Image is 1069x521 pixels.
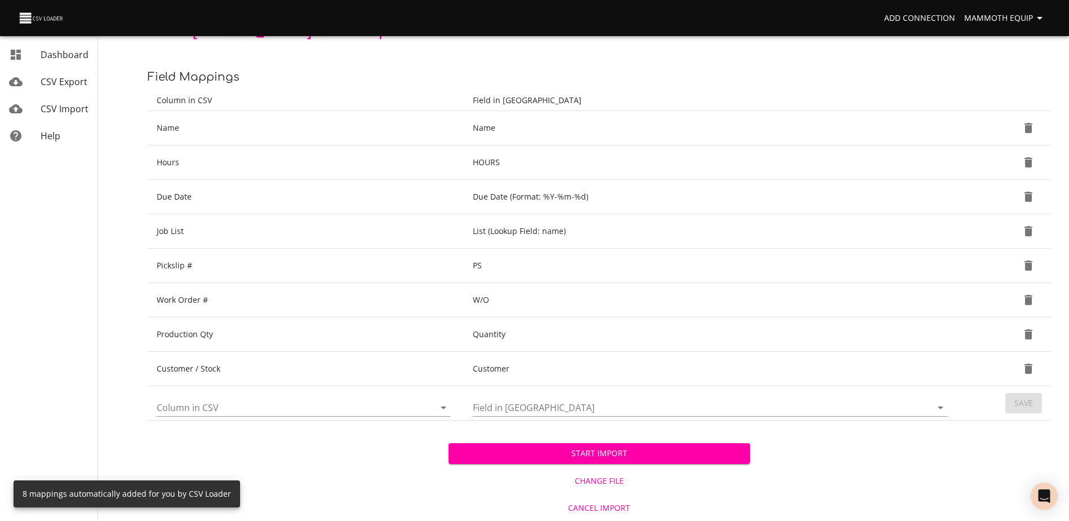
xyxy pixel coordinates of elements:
[933,400,948,416] button: Open
[148,70,239,83] span: Field Mappings
[884,11,955,25] span: Add Connection
[464,90,961,111] th: Field in [GEOGRAPHIC_DATA]
[880,8,960,29] a: Add Connection
[23,484,231,504] div: 8 mappings automatically added for you by CSV Loader
[464,214,961,249] td: List (Lookup Field: name)
[1015,114,1042,142] button: Delete
[148,180,464,214] td: Due Date
[458,447,740,461] span: Start Import
[148,352,464,386] td: Customer / Stock
[1015,149,1042,176] button: Delete
[449,443,749,464] button: Start Import
[464,111,961,145] td: Name
[453,474,745,488] span: Change File
[453,501,745,515] span: Cancel Import
[41,76,87,88] span: CSV Export
[41,103,88,115] span: CSV Import
[1015,286,1042,314] button: Delete
[18,10,65,26] img: CSV Loader
[41,48,88,61] span: Dashboard
[41,130,60,142] span: Help
[464,145,961,180] td: HOURS
[1015,252,1042,279] button: Delete
[1031,483,1058,510] div: Open Intercom Messenger
[960,8,1051,29] button: Mammoth Equip
[449,498,749,519] button: Cancel Import
[464,283,961,317] td: W/O
[1015,183,1042,210] button: Delete
[148,283,464,317] td: Work Order #
[1015,355,1042,382] button: Delete
[464,317,961,352] td: Quantity
[148,249,464,283] td: Pickslip #
[148,111,464,145] td: Name
[148,90,464,111] th: Column in CSV
[464,352,961,386] td: Customer
[148,317,464,352] td: Production Qty
[148,214,464,249] td: Job List
[1015,321,1042,348] button: Delete
[436,400,451,416] button: Open
[1015,218,1042,245] button: Delete
[449,471,749,492] button: Change File
[464,249,961,283] td: PS
[148,145,464,180] td: Hours
[464,180,961,214] td: Due Date (Format: %Y-%m-%d)
[964,11,1046,25] span: Mammoth Equip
